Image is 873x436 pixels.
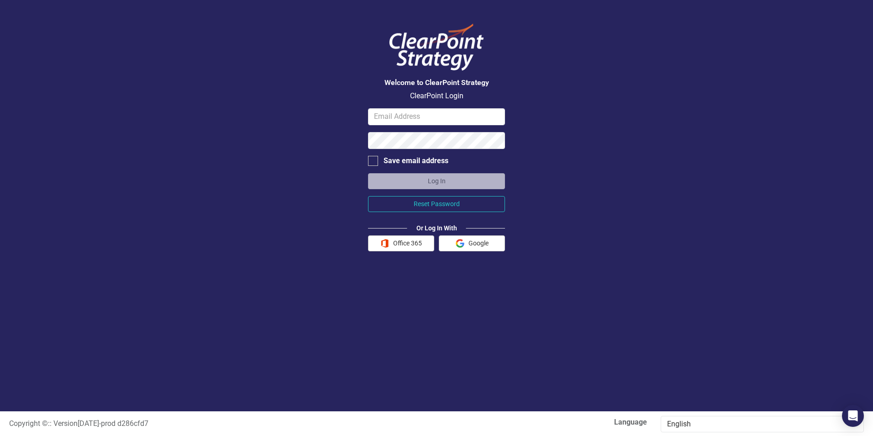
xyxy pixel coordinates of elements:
[439,235,505,251] button: Google
[384,156,448,166] div: Save email address
[380,239,389,248] img: Office 365
[368,196,505,212] button: Reset Password
[407,223,466,233] div: Or Log In With
[456,239,464,248] img: Google
[2,419,436,429] div: :: Version [DATE] - prod d286cfd7
[368,79,505,87] h3: Welcome to ClearPoint Strategy
[368,91,505,101] p: ClearPoint Login
[842,405,864,427] div: Open Intercom Messenger
[443,417,647,428] label: Language
[667,419,848,430] div: English
[368,235,434,251] button: Office 365
[382,18,491,76] img: ClearPoint Logo
[9,419,48,428] span: Copyright ©
[368,108,505,125] input: Email Address
[368,173,505,189] button: Log In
